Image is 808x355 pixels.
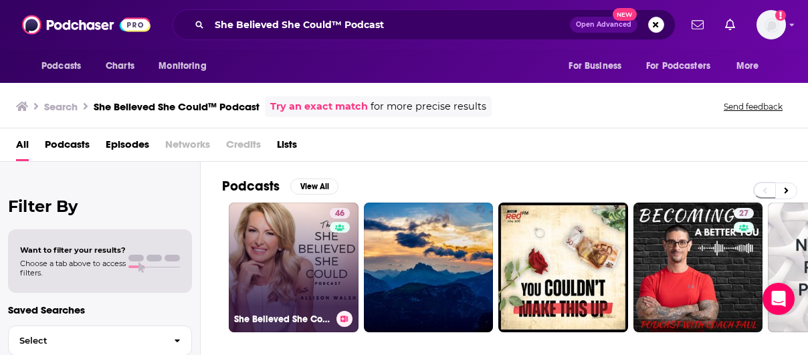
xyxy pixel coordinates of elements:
[44,100,78,113] h3: Search
[633,203,763,332] a: 27
[756,10,786,39] span: Logged in as KTMSseat4
[734,208,754,219] a: 27
[736,57,759,76] span: More
[290,179,338,195] button: View All
[756,10,786,39] img: User Profile
[97,53,142,79] a: Charts
[576,21,631,28] span: Open Advanced
[720,13,740,36] a: Show notifications dropdown
[277,134,297,161] a: Lists
[720,101,787,112] button: Send feedback
[106,57,134,76] span: Charts
[559,53,638,79] button: open menu
[41,57,81,76] span: Podcasts
[20,259,126,277] span: Choose a tab above to access filters.
[763,283,795,315] div: Open Intercom Messenger
[222,178,338,195] a: PodcastsView All
[8,304,192,316] p: Saved Searches
[159,57,206,76] span: Monitoring
[106,134,149,161] a: Episodes
[149,53,223,79] button: open menu
[646,57,710,76] span: For Podcasters
[20,245,126,255] span: Want to filter your results?
[270,99,368,114] a: Try an exact match
[8,197,192,216] h2: Filter By
[94,100,260,113] h3: She Believed She Could™ Podcast
[686,13,709,36] a: Show notifications dropdown
[335,207,344,221] span: 46
[209,14,570,35] input: Search podcasts, credits, & more...
[637,53,730,79] button: open menu
[9,336,163,345] span: Select
[32,53,98,79] button: open menu
[727,53,776,79] button: open menu
[229,203,359,332] a: 46She Believed She Could™ Podcast
[371,99,486,114] span: for more precise results
[569,57,621,76] span: For Business
[165,134,210,161] span: Networks
[22,12,150,37] img: Podchaser - Follow, Share and Rate Podcasts
[234,314,331,325] h3: She Believed She Could™ Podcast
[173,9,676,40] div: Search podcasts, credits, & more...
[739,207,748,221] span: 27
[775,10,786,21] svg: Add a profile image
[16,134,29,161] a: All
[226,134,261,161] span: Credits
[45,134,90,161] a: Podcasts
[330,208,350,219] a: 46
[756,10,786,39] button: Show profile menu
[570,17,637,33] button: Open AdvancedNew
[222,178,280,195] h2: Podcasts
[613,8,637,21] span: New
